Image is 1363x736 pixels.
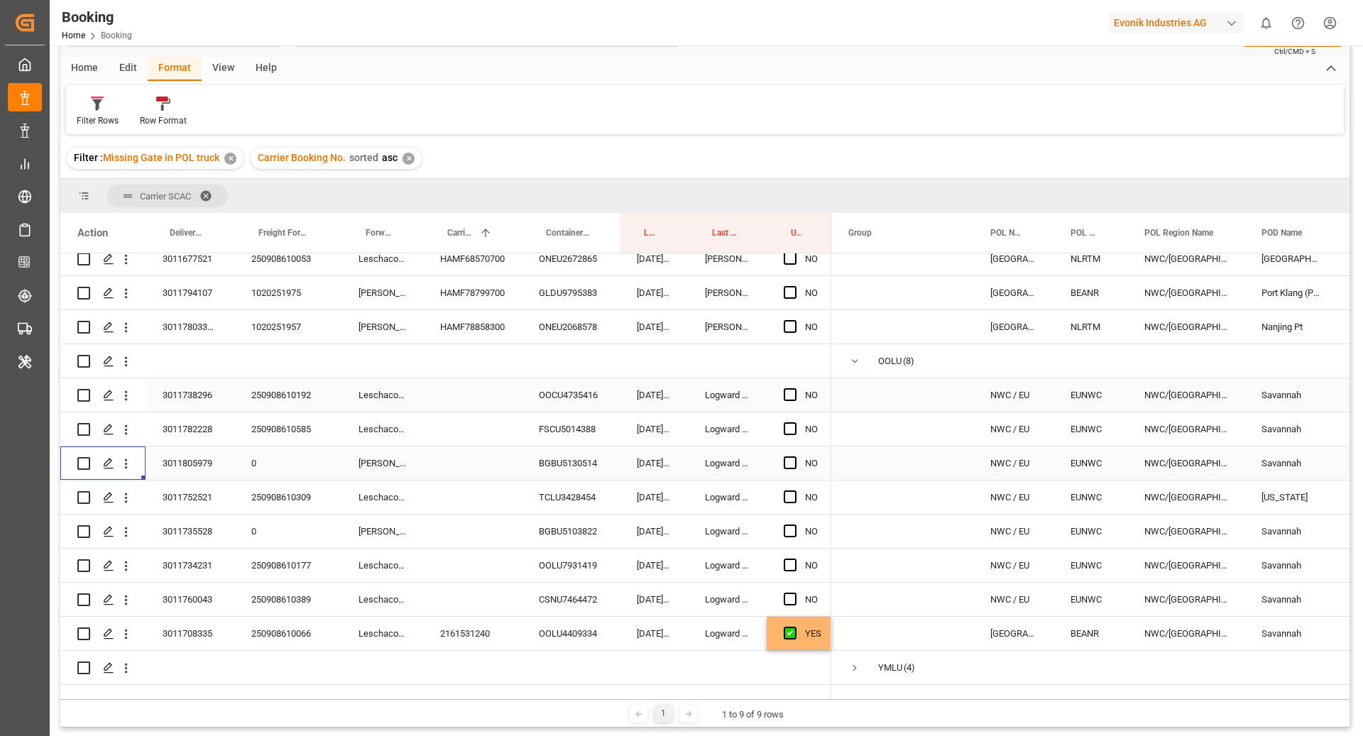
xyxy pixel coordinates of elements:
span: asc [382,152,398,163]
div: 0 [234,515,341,548]
div: Press SPACE to select this row. [60,242,831,276]
div: Evonik Industries AG [1108,13,1244,33]
div: NWC / EU [973,378,1053,412]
div: NWC/[GEOGRAPHIC_DATA] [GEOGRAPHIC_DATA] / [GEOGRAPHIC_DATA] [1127,310,1244,344]
div: 3011708335 [146,617,234,650]
div: BGBU5130514 [522,446,620,480]
div: Savannah [1244,617,1337,650]
span: Forwarder Name [366,228,393,238]
span: sorted [349,152,378,163]
span: (4) [904,652,915,684]
div: Savannah [1244,515,1337,548]
div: NWC/[GEOGRAPHIC_DATA] [GEOGRAPHIC_DATA] / [GEOGRAPHIC_DATA] [1127,617,1244,650]
div: 1 [655,705,672,723]
div: Logward System [688,617,767,650]
div: 3011734231 [146,549,234,582]
div: Leschaco Bremen [341,617,423,650]
div: NLRTM [1053,310,1127,344]
div: 1020251957 [234,310,341,344]
span: POL Name [990,228,1024,238]
div: NO [805,311,818,344]
div: [PERSON_NAME] (TC Operator) [341,446,423,480]
div: EUNWC [1053,412,1127,446]
div: ✕ [403,153,415,165]
div: [DATE] 12:22:14 [620,310,688,344]
div: Press SPACE to select this row. [60,617,831,651]
button: show 0 new notifications [1250,7,1282,39]
div: [PERSON_NAME] [688,276,767,309]
span: POL Region Name [1144,228,1213,238]
div: 3011760043 [146,583,234,616]
span: Freight Forwarder's Reference No. [258,228,312,238]
div: NWC/[GEOGRAPHIC_DATA] [GEOGRAPHIC_DATA] / [GEOGRAPHIC_DATA] [1127,515,1244,548]
span: Update Last Opened By [791,228,801,238]
div: OOCU4735416 [522,378,620,412]
div: [DATE] 09:45:25 [620,583,688,616]
div: Leschaco Bremen [341,378,423,412]
div: Press SPACE to select this row. [60,310,831,344]
div: 3011738296 [146,378,234,412]
div: Help [245,57,288,81]
div: 1020251975 [234,276,341,309]
div: NWC / EU [973,515,1053,548]
div: BEANR [1053,276,1127,309]
button: Help Center [1282,7,1314,39]
div: [DATE] 12:59:43 [620,549,688,582]
span: Delivery No. [170,228,204,238]
div: OOLU4409334 [522,617,620,650]
div: [PERSON_NAME] (TC Operator) [341,515,423,548]
div: Leschaco Bremen [341,583,423,616]
div: [DATE] 09:48:13 [620,480,688,514]
div: 250908610177 [234,549,341,582]
div: Press SPACE to select this row. [60,651,831,685]
div: EUNWC [1053,446,1127,480]
div: NO [805,379,818,412]
div: Logward System [688,583,767,616]
span: POD Name [1261,228,1302,238]
div: EUNWC [1053,480,1127,514]
div: Leschaco Bremen [341,242,423,275]
div: NO [805,413,818,446]
div: Nanjing Pt [1244,310,1337,344]
div: NO [805,549,818,582]
div: 3011752521 [146,480,234,514]
div: NLRTM [1053,242,1127,275]
div: NWC/[GEOGRAPHIC_DATA] [GEOGRAPHIC_DATA] / [GEOGRAPHIC_DATA] [1127,378,1244,412]
div: 250908610066 [234,617,341,650]
div: 250908610389 [234,583,341,616]
span: Carrier SCAC [140,191,191,202]
div: 3011677521 [146,242,234,275]
div: NO [805,447,818,480]
div: NWC/[GEOGRAPHIC_DATA] [GEOGRAPHIC_DATA] / [GEOGRAPHIC_DATA] [1127,242,1244,275]
div: 0 [234,446,341,480]
div: NWC/[GEOGRAPHIC_DATA] [GEOGRAPHIC_DATA] / [GEOGRAPHIC_DATA] [1127,412,1244,446]
span: Last Opened By [712,228,737,238]
div: Home [60,57,109,81]
div: NO [805,515,818,548]
div: BGBU5103822 [522,515,620,548]
div: EUNWC [1053,515,1127,548]
div: OOLU [878,345,902,378]
div: NO [805,481,818,514]
div: View [202,57,245,81]
div: 250908610309 [234,480,341,514]
div: [GEOGRAPHIC_DATA] [973,242,1053,275]
div: EUNWC [1053,583,1127,616]
div: [DATE] 02:14:37 [620,617,688,650]
div: 1 to 9 of 9 rows [722,708,784,722]
div: Logward System [688,378,767,412]
div: HAMF78858300 [423,310,522,344]
span: POL Locode [1071,228,1097,238]
div: Savannah [1244,446,1337,480]
div: OOLU7931419 [522,549,620,582]
div: Leschaco Bremen [341,412,423,446]
div: Booking [62,6,132,28]
div: Savannah [1244,583,1337,616]
div: [GEOGRAPHIC_DATA] [1244,242,1337,275]
span: (8) [903,345,914,378]
div: [PERSON_NAME] [341,276,423,309]
div: Logward System [688,515,767,548]
div: Logward System [688,412,767,446]
div: Press SPACE to select this row. [60,549,831,583]
div: [DATE] 22:41:22 [620,412,688,446]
